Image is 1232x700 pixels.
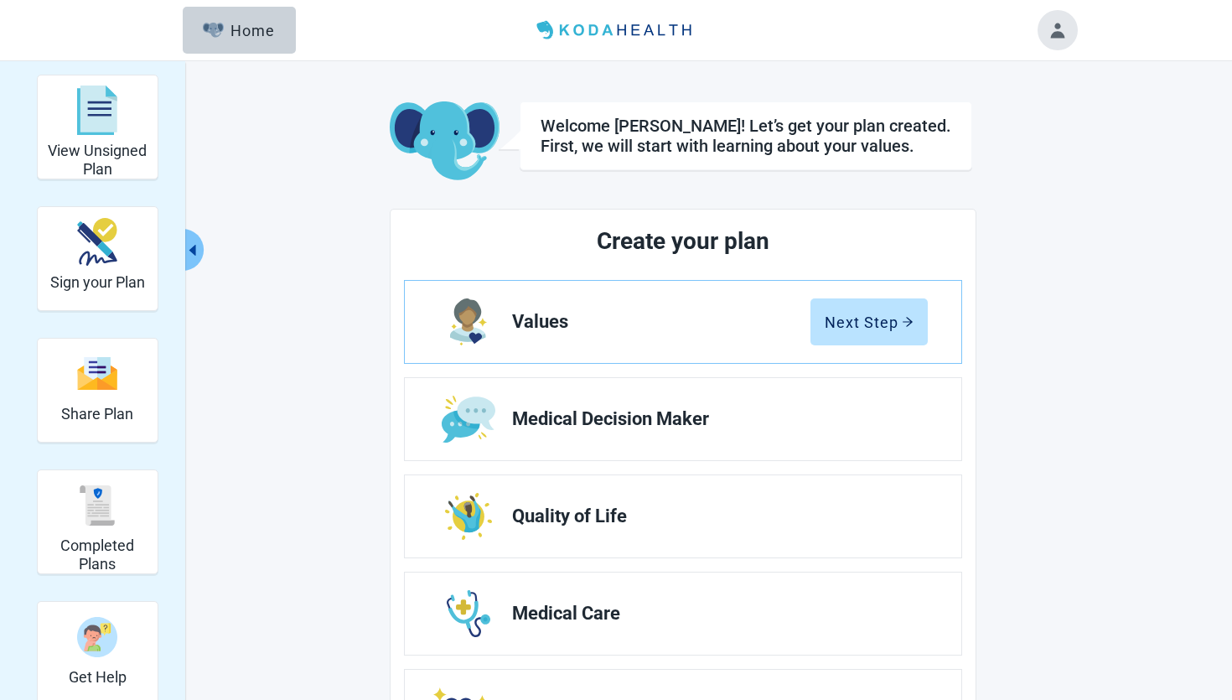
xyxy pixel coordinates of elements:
a: Edit Medical Decision Maker section [405,378,961,460]
span: Values [512,312,810,332]
img: make_plan_official-CpYJDfBD.svg [77,218,117,266]
img: svg%3e [77,355,117,391]
img: svg%3e [77,86,117,136]
button: Next Steparrow-right [810,298,928,345]
h2: Create your plan [467,223,899,260]
img: svg%3e [77,485,117,526]
h2: Sign your Plan [50,273,145,292]
div: Next Step [825,314,914,330]
span: Medical Decision Maker [512,409,914,429]
span: Medical Care [512,604,914,624]
span: caret-left [184,242,200,258]
button: ElephantHome [183,7,296,54]
span: arrow-right [902,316,914,328]
h2: Get Help [69,668,127,687]
div: Completed Plans [37,469,158,574]
img: Koda Health [530,17,702,44]
button: Toggle account menu [1038,10,1078,50]
div: Home [203,22,275,39]
img: person-question-x68TBcxA.svg [77,617,117,657]
img: Koda Elephant [390,101,500,182]
h2: Share Plan [61,405,133,423]
div: Sign your Plan [37,206,158,311]
a: Edit Medical Care section [405,573,961,655]
span: Quality of Life [512,506,914,526]
div: View Unsigned Plan [37,75,158,179]
div: Welcome [PERSON_NAME]! Let’s get your plan created. First, we will start with learning about your... [541,116,951,156]
h2: View Unsigned Plan [44,142,151,178]
a: Edit Values section [405,281,961,363]
button: Collapse menu [183,229,204,271]
a: Edit Quality of Life section [405,475,961,557]
h2: Completed Plans [44,537,151,573]
div: Share Plan [37,338,158,443]
img: Elephant [203,23,224,38]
